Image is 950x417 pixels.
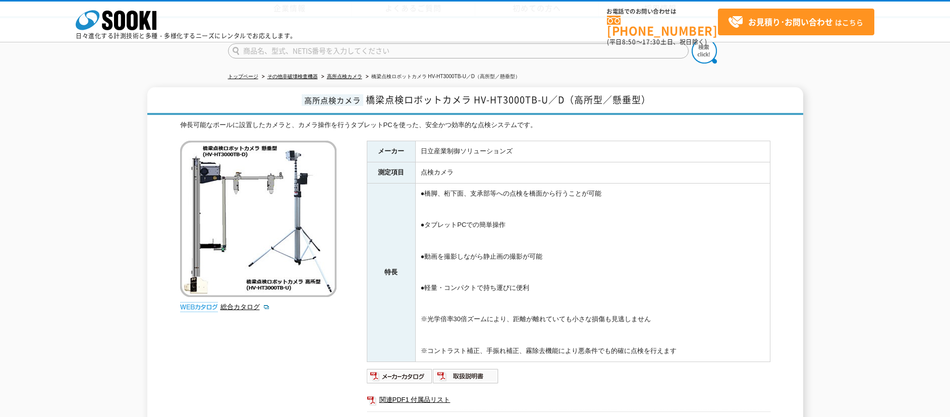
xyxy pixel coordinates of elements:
[228,74,258,79] a: トップページ
[367,393,770,406] a: 関連PDF1 付属品リスト
[220,303,270,311] a: 総合カタログ
[607,37,707,46] span: (平日 ～ 土日、祝日除く)
[415,141,770,162] td: 日立産業制御ソリューションズ
[748,16,833,28] strong: お見積り･お問い合わせ
[607,16,718,36] a: [PHONE_NUMBER]
[415,162,770,183] td: 点検カメラ
[433,368,499,384] img: 取扱説明書
[367,141,415,162] th: メーカー
[302,94,363,106] span: 高所点検カメラ
[180,120,770,131] div: 伸長可能なポールに設置したカメラと、カメラ操作を行うタブレットPCを使った、安全かつ効率的な点検システムです。
[728,15,863,30] span: はこちら
[228,43,689,58] input: 商品名、型式、NETIS番号を入力してください
[364,72,521,82] li: 橋梁点検ロボットカメラ HV-HT3000TB-U／D（高所型／懸垂型）
[622,37,636,46] span: 8:50
[367,375,433,382] a: メーカーカタログ
[367,162,415,183] th: 測定項目
[327,74,362,79] a: 高所点検カメラ
[367,368,433,384] img: メーカーカタログ
[180,141,337,297] img: 橋梁点検ロボットカメラ HV-HT3000TB-U／D（高所型／懸垂型）
[642,37,660,46] span: 17:30
[366,93,651,106] span: 橋梁点検ロボットカメラ HV-HT3000TB-U／D（高所型／懸垂型）
[180,302,218,312] img: webカタログ
[692,38,717,64] img: btn_search.png
[415,183,770,362] td: ●橋脚、桁下面、支承部等への点検を橋面から行うことが可能 ●タブレットPCでの簡単操作 ●動画を撮影しながら静止画の撮影が可能 ●軽量・コンパクトで持ち運びに便利 ※光学倍率30倍ズームにより、...
[433,375,499,382] a: 取扱説明書
[76,33,297,39] p: 日々進化する計測技術と多種・多様化するニーズにレンタルでお応えします。
[607,9,718,15] span: お電話でのお問い合わせは
[718,9,874,35] a: お見積り･お問い合わせはこちら
[267,74,318,79] a: その他非破壊検査機器
[367,183,415,362] th: 特長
